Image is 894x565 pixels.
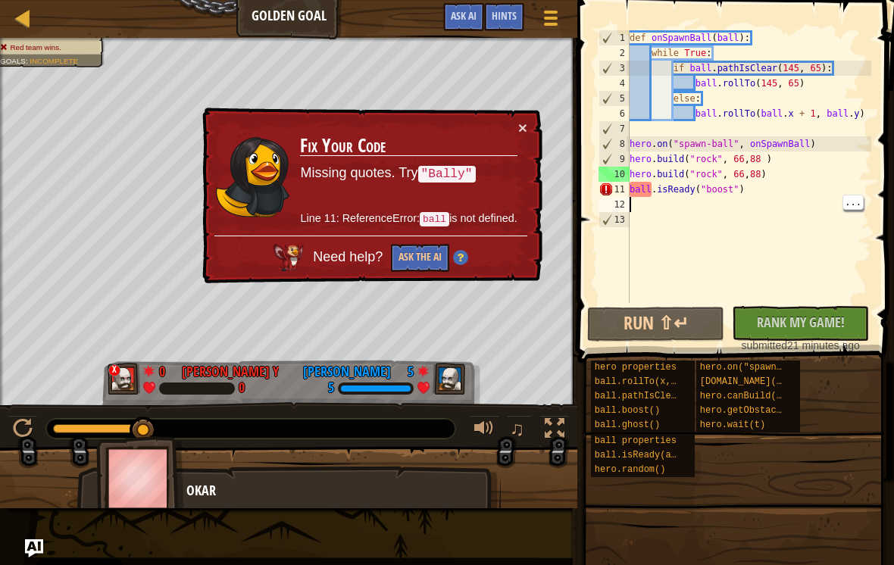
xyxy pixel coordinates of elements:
[300,164,517,183] p: Missing quotes. Try
[159,362,174,376] div: 0
[420,212,449,226] code: ball
[599,106,630,121] div: 6
[303,362,391,382] div: [PERSON_NAME]
[108,364,120,376] div: x
[599,167,630,182] div: 10
[587,307,724,342] button: Run ⇧↵
[595,405,660,416] span: ball.boost()
[741,339,787,351] span: submitted
[418,166,476,183] code: "Bally"
[539,415,570,446] button: Toggle fullscreen
[595,420,660,430] span: ball.ghost()
[599,45,630,61] div: 2
[700,420,765,430] span: hero.wait(t)
[532,3,570,39] button: Show game menu
[10,43,61,52] span: Red team wins.
[30,57,78,65] span: Incomplete
[700,391,804,401] span: hero.canBuild(x, y)
[492,8,517,23] span: Hints
[599,151,630,167] div: 9
[239,382,245,395] div: 0
[599,61,630,76] div: 3
[510,417,525,440] span: ♫
[843,195,863,209] span: ...
[182,362,279,382] div: [PERSON_NAME] y
[599,76,630,91] div: 4
[453,250,468,265] img: Hint
[599,197,630,212] div: 12
[469,415,499,446] button: Adjust volume
[700,376,836,387] span: [DOMAIN_NAME](type, x, y)
[300,211,517,227] p: Line 11: ReferenceError: is not defined.
[599,182,630,197] div: 11
[26,57,30,65] span: :
[599,212,630,227] div: 13
[732,306,869,341] button: Rank My Game!
[595,464,666,475] span: hero.random()
[186,481,486,501] div: Okar
[700,405,831,416] span: hero.getObstacleAt(x, y)
[433,363,466,395] img: thang_avatar_frame.png
[595,391,714,401] span: ball.pathIsClear(x, y)
[599,121,630,136] div: 7
[451,8,477,23] span: Ask AI
[595,362,677,373] span: hero properties
[300,136,517,157] h3: Fix Your Code
[215,136,291,218] img: duck_omarn.png
[328,382,334,395] div: 5
[595,435,677,446] span: ball properties
[599,91,630,106] div: 5
[108,363,141,395] img: thang_avatar_frame.png
[595,450,709,460] span: ball.isReady(ability)
[399,362,414,376] div: 5
[443,3,484,31] button: Ask AI
[599,136,630,151] div: 8
[507,415,533,446] button: ♫
[595,376,687,387] span: ball.rollTo(x, y)
[274,244,304,271] img: AI
[599,30,630,45] div: 1
[518,120,527,136] button: ×
[700,362,831,373] span: hero.on("spawn-ball", f)
[25,539,43,557] button: Ask AI
[8,415,38,446] button: ⌘ + P: Play
[739,338,861,353] div: 21 minutes ago
[96,436,184,520] img: thang_avatar_frame.png
[313,249,386,264] span: Need help?
[757,313,845,332] span: Rank My Game!
[391,244,449,272] button: Ask the AI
